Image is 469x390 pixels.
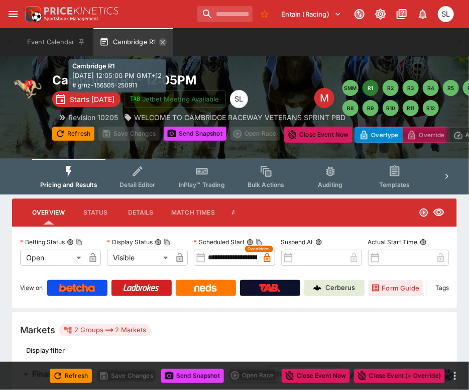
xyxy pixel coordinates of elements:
button: Refresh [52,127,94,141]
button: R8 [342,100,359,116]
img: Cerberus [313,284,321,292]
button: Send Snapshot [164,127,226,141]
div: 2 Groups 2 Markets [63,324,147,336]
img: Betcha [59,284,95,292]
button: Scheduled StartCopy To Clipboard [247,239,254,246]
button: R4 [423,80,439,96]
input: search [197,6,253,22]
button: Notifications [414,5,432,23]
div: Edit Meeting [314,88,334,108]
div: Open [20,250,85,266]
button: Override [402,127,449,143]
button: Singa Livett [435,3,457,25]
button: Close Event (+ Override) [354,369,445,383]
a: Form Guide [369,280,423,296]
span: Overridden [248,246,270,252]
p: Betting Status [20,238,65,246]
button: SMM [342,80,359,96]
div: split button [230,127,280,141]
button: Close Event Now [284,127,353,143]
div: Singa Livett [230,90,248,108]
img: PriceKinetics Logo [22,4,42,24]
p: Override [419,130,444,140]
button: Overtype [355,127,403,143]
button: more [449,370,461,382]
button: Actual Start Time [420,239,427,246]
div: Singa Livett [438,6,454,22]
button: R9 [363,100,379,116]
button: more [451,127,463,143]
button: R1 [363,80,379,96]
span: Bulk Actions [248,181,285,188]
button: Connected to PK [350,5,369,23]
div: Event type filters [32,159,437,194]
p: Suspend At [281,238,313,246]
span: # grnz-156505-250911 [72,80,162,90]
p: Actual Start Time [368,238,418,246]
button: Cambridge R1 [93,28,173,56]
img: Neds [194,284,217,292]
button: No Bookmarks [257,6,273,22]
button: Display StatusCopy To Clipboard [155,239,162,246]
button: Close Event Now [282,369,350,383]
h5: Markets [20,324,55,336]
p: Cerberus [325,283,355,293]
button: Send Snapshot [161,369,224,383]
button: Select Tenant [276,6,347,22]
button: Actions [223,201,268,225]
div: WELCOME TO CAMBRIDGE RACEWAY VETERANS SPRINT PBD [124,112,345,123]
button: R3 [403,80,419,96]
button: R10 [383,100,399,116]
label: View on : [20,280,43,296]
p: Starts [DATE] [70,94,114,105]
p: Scheduled Start [194,238,245,246]
svg: Open [419,208,429,218]
img: Ladbrokes [123,284,160,292]
button: Match Times [163,201,223,225]
button: Details [118,201,163,225]
span: Templates [379,181,410,188]
button: Documentation [393,5,411,23]
img: Sportsbook Management [44,17,98,21]
button: Event Calendar [21,28,91,56]
p: Cambridge R1 [72,61,162,71]
span: Auditing [318,181,342,188]
button: Display filter [20,342,71,358]
p: [DATE] 12:05:00 PM GMT+12 [72,71,162,80]
button: Overview [24,201,73,225]
p: WELCOME TO CAMBRIDGE RACEWAY VETERANS SPRINT PBD [134,112,345,123]
p: Revision 10205 [68,112,118,123]
button: Betting StatusCopy To Clipboard [67,239,74,246]
button: R5 [443,80,459,96]
div: Visible [107,250,172,266]
button: Toggle light/dark mode [372,5,390,23]
img: jetbet-logo.svg [130,94,140,104]
label: Tags: [435,280,449,296]
button: Copy To Clipboard [164,239,171,246]
img: TabNZ [259,284,280,292]
span: Detail Editor [120,181,155,188]
p: Display Status [107,238,153,246]
h2: Copy To Clipboard [52,72,314,88]
button: Copy To Clipboard [256,239,263,246]
div: split button [228,368,278,382]
button: Copy To Clipboard [76,239,83,246]
button: open drawer [4,5,22,23]
span: Pricing and Results [40,181,97,188]
button: R11 [403,100,419,116]
button: Close Event (+ Override) [357,127,447,143]
button: Jetbet Meeting Available [125,90,226,108]
img: PriceKinetics [44,7,119,15]
button: Status [73,201,118,225]
button: Refresh [50,369,92,383]
p: Overtype [371,130,398,140]
button: R12 [423,100,439,116]
button: Suspend At [315,239,322,246]
span: InPlay™ Trading [179,181,225,188]
button: R2 [383,80,399,96]
img: greyhound_racing.png [12,72,44,105]
svg: Visible [433,207,445,219]
a: Cerberus [304,280,365,296]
